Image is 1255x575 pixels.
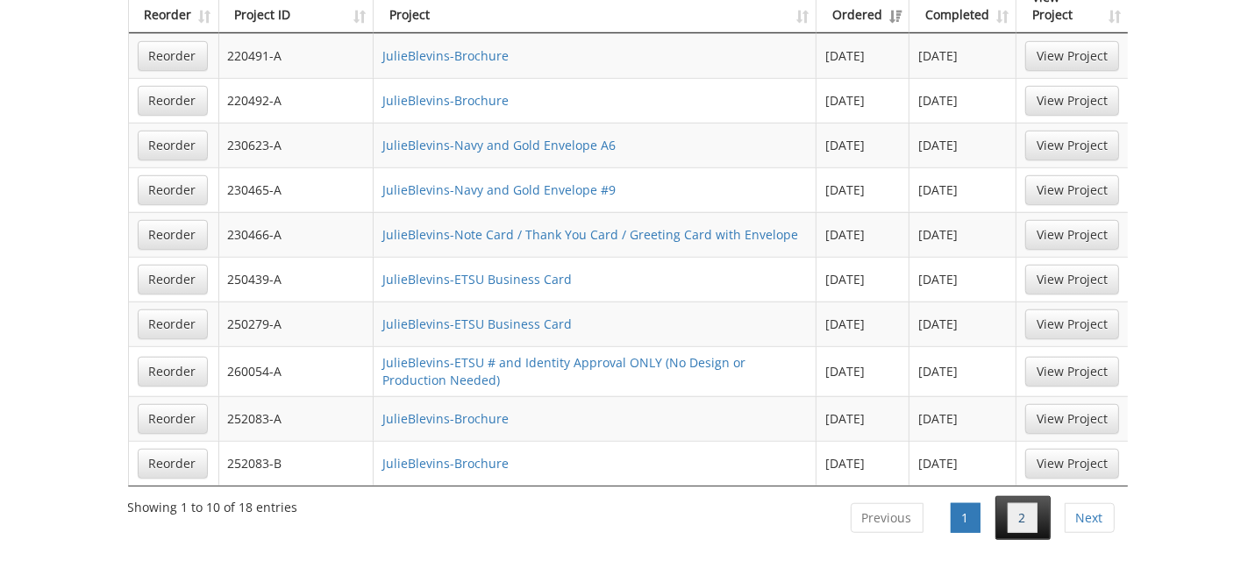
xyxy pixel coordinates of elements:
a: Reorder [138,449,208,479]
a: Reorder [138,265,208,295]
a: Reorder [138,131,208,160]
a: View Project [1025,175,1119,205]
a: View Project [1025,404,1119,434]
td: 230623-A [219,123,374,167]
div: Showing 1 to 10 of 18 entries [128,492,298,516]
a: JulieBlevins-ETSU # and Identity Approval ONLY (No Design or Production Needed) [382,354,745,388]
td: [DATE] [909,396,1016,441]
a: JulieBlevins-Navy and Gold Envelope A6 [382,137,616,153]
a: Reorder [138,220,208,250]
td: [DATE] [909,257,1016,302]
td: [DATE] [909,123,1016,167]
td: [DATE] [816,123,909,167]
a: Reorder [138,309,208,339]
a: Next [1065,503,1115,533]
td: [DATE] [909,346,1016,396]
td: [DATE] [909,33,1016,78]
a: JulieBlevins-Brochure [382,455,509,472]
a: Reorder [138,41,208,71]
td: 250439-A [219,257,374,302]
a: Reorder [138,86,208,116]
a: JulieBlevins-ETSU Business Card [382,271,572,287]
a: 2 [1008,503,1038,533]
a: View Project [1025,449,1119,479]
td: 220491-A [219,33,374,78]
a: View Project [1025,131,1119,160]
a: JulieBlevins-Brochure [382,410,509,427]
td: [DATE] [816,167,909,212]
a: View Project [1025,86,1119,116]
a: JulieBlevins-Navy and Gold Envelope #9 [382,181,616,198]
td: 230465-A [219,167,374,212]
a: JulieBlevins-Brochure [382,92,509,109]
a: Reorder [138,357,208,387]
td: [DATE] [816,441,909,486]
a: JulieBlevins-ETSU Business Card [382,316,572,332]
a: View Project [1025,41,1119,71]
td: 252083-A [219,396,374,441]
td: [DATE] [816,302,909,346]
td: [DATE] [909,441,1016,486]
td: 260054-A [219,346,374,396]
td: 230466-A [219,212,374,257]
td: [DATE] [816,257,909,302]
td: 250279-A [219,302,374,346]
a: View Project [1025,265,1119,295]
a: Reorder [138,404,208,434]
td: 220492-A [219,78,374,123]
td: [DATE] [816,346,909,396]
td: [DATE] [909,78,1016,123]
td: [DATE] [816,33,909,78]
td: [DATE] [909,212,1016,257]
a: View Project [1025,220,1119,250]
a: View Project [1025,309,1119,339]
td: 252083-B [219,441,374,486]
td: [DATE] [816,212,909,257]
a: JulieBlevins-Brochure [382,47,509,64]
td: [DATE] [816,396,909,441]
td: [DATE] [909,302,1016,346]
a: 1 [951,503,980,533]
td: [DATE] [816,78,909,123]
a: View Project [1025,357,1119,387]
a: Reorder [138,175,208,205]
td: [DATE] [909,167,1016,212]
a: JulieBlevins-Note Card / Thank You Card / Greeting Card with Envelope [382,226,798,243]
a: Previous [851,503,923,533]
